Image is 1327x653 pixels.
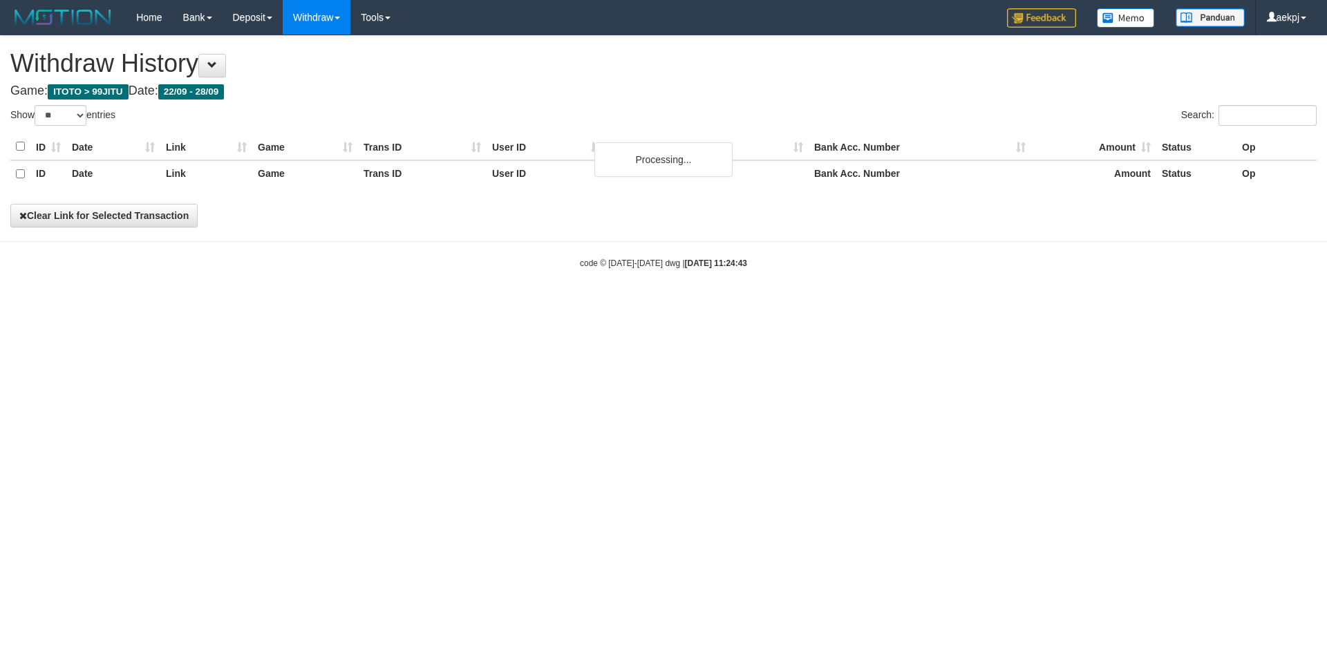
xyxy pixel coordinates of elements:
[594,142,733,177] div: Processing...
[10,105,115,126] label: Show entries
[1031,133,1156,160] th: Amount
[1007,8,1076,28] img: Feedback.jpg
[1236,160,1317,187] th: Op
[66,133,160,160] th: Date
[252,160,358,187] th: Game
[1031,160,1156,187] th: Amount
[30,160,66,187] th: ID
[160,160,252,187] th: Link
[1176,8,1245,27] img: panduan.png
[48,84,129,100] span: ITOTO > 99JITU
[10,50,1317,77] h1: Withdraw History
[158,84,225,100] span: 22/09 - 28/09
[1097,8,1155,28] img: Button%20Memo.svg
[487,133,606,160] th: User ID
[10,84,1317,98] h4: Game: Date:
[685,258,747,268] strong: [DATE] 11:24:43
[66,160,160,187] th: Date
[809,160,1031,187] th: Bank Acc. Number
[487,160,606,187] th: User ID
[1156,160,1236,187] th: Status
[1181,105,1317,126] label: Search:
[358,133,487,160] th: Trans ID
[10,204,198,227] button: Clear Link for Selected Transaction
[358,160,487,187] th: Trans ID
[252,133,358,160] th: Game
[580,258,747,268] small: code © [DATE]-[DATE] dwg |
[1156,133,1236,160] th: Status
[30,133,66,160] th: ID
[1218,105,1317,126] input: Search:
[10,7,115,28] img: MOTION_logo.png
[160,133,252,160] th: Link
[1236,133,1317,160] th: Op
[809,133,1031,160] th: Bank Acc. Number
[35,105,86,126] select: Showentries
[606,133,809,160] th: Bank Acc. Name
